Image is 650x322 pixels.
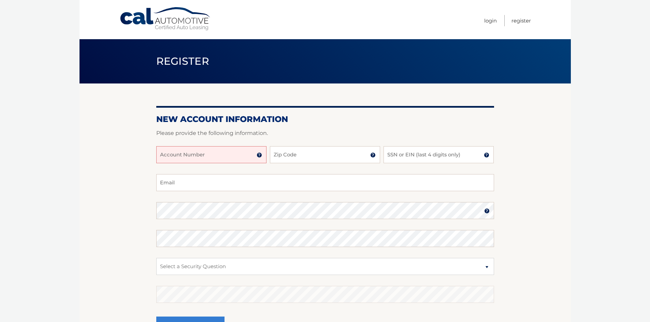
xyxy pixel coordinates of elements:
[119,7,212,31] a: Cal Automotive
[384,146,494,163] input: SSN or EIN (last 4 digits only)
[156,128,494,138] p: Please provide the following information.
[156,114,494,124] h2: New Account Information
[156,55,210,67] span: Register
[156,174,494,191] input: Email
[484,208,490,214] img: tooltip.svg
[484,152,489,158] img: tooltip.svg
[484,15,497,26] a: Login
[156,146,266,163] input: Account Number
[270,146,380,163] input: Zip Code
[257,152,262,158] img: tooltip.svg
[370,152,376,158] img: tooltip.svg
[511,15,531,26] a: Register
